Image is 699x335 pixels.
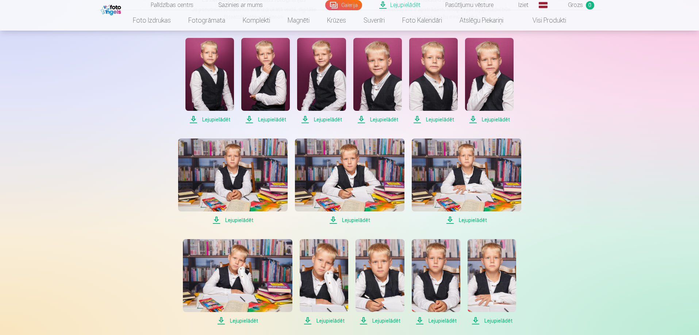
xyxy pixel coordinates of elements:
a: Fotogrāmata [180,10,234,31]
span: Lejupielādēt [241,115,290,124]
span: Lejupielādēt [465,115,514,124]
a: Lejupielādēt [356,239,404,325]
span: Lejupielādēt [295,216,404,225]
span: Lejupielādēt [412,316,460,325]
a: Atslēgu piekariņi [451,10,512,31]
a: Foto izdrukas [124,10,180,31]
span: Lejupielādēt [183,316,292,325]
a: Lejupielādēt [300,239,348,325]
a: Lejupielādēt [183,239,292,325]
a: Krūzes [318,10,355,31]
a: Suvenīri [355,10,393,31]
a: Visi produkti [512,10,575,31]
span: Lejupielādēt [185,115,234,124]
a: Lejupielādēt [297,38,346,124]
img: /fa1 [101,3,123,15]
span: 0 [586,1,594,9]
span: Lejupielādēt [409,115,458,124]
a: Foto kalendāri [393,10,451,31]
a: Lejupielādēt [465,38,514,124]
a: Lejupielādēt [295,139,404,225]
span: Lejupielādēt [353,115,402,124]
a: Magnēti [279,10,318,31]
span: Lejupielādēt [300,316,348,325]
a: Lejupielādēt [412,239,460,325]
a: Lejupielādēt [241,38,290,124]
a: Lejupielādēt [185,38,234,124]
span: Grozs [568,1,583,9]
a: Lejupielādēt [412,139,521,225]
a: Komplekti [234,10,279,31]
span: Lejupielādēt [412,216,521,225]
span: Lejupielādēt [468,316,516,325]
a: Lejupielādēt [409,38,458,124]
span: Lejupielādēt [356,316,404,325]
a: Lejupielādēt [178,139,288,225]
span: Lejupielādēt [297,115,346,124]
span: Lejupielādēt [178,216,288,225]
a: Lejupielādēt [468,239,516,325]
a: Lejupielādēt [353,38,402,124]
